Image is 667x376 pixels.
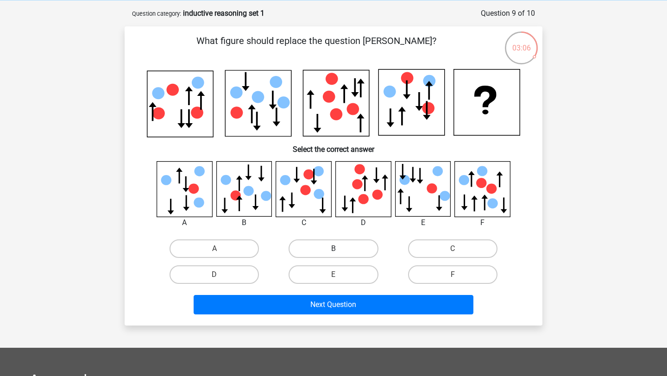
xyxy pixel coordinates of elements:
[289,265,378,284] label: E
[504,31,539,54] div: 03:06
[209,217,279,228] div: B
[139,34,493,62] p: What figure should replace the question [PERSON_NAME]?
[289,239,378,258] label: B
[481,8,535,19] div: Question 9 of 10
[408,239,497,258] label: C
[328,217,398,228] div: D
[150,217,220,228] div: A
[170,239,259,258] label: A
[194,295,474,314] button: Next Question
[447,217,517,228] div: F
[269,217,339,228] div: C
[132,10,181,17] small: Question category:
[388,217,458,228] div: E
[408,265,497,284] label: F
[170,265,259,284] label: D
[139,138,528,154] h6: Select the correct answer
[183,9,264,18] strong: inductive reasoning set 1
